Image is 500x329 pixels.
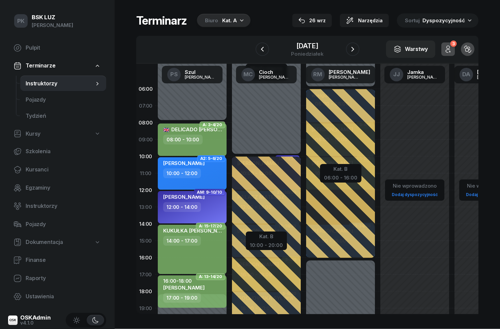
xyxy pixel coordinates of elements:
a: Ustawienia [8,289,106,305]
img: logo-xs@2x.png [8,316,18,325]
div: [DATE] [291,43,323,49]
div: 17:00 [136,266,155,283]
div: Cioch [259,70,291,75]
div: OSKAdmin [20,315,51,321]
div: 16:00 [136,249,155,266]
div: v4.1.0 [20,321,51,325]
div: 09:00 [136,131,155,148]
span: Terminarze [26,61,55,70]
span: Finanse [26,256,101,265]
span: A: 15-17/20 [199,225,222,227]
span: Dokumentacja [26,238,63,247]
a: Kursy [8,126,106,142]
span: Egzaminy [26,184,101,192]
span: [PERSON_NAME] [163,284,205,291]
button: Warstwy [386,40,435,58]
div: 14:00 - 17:00 [163,236,201,246]
a: Pulpit [8,40,106,56]
span: MC [243,72,253,77]
div: [PERSON_NAME] [407,75,440,79]
span: Instruktorzy [26,79,94,88]
span: Sortuj [405,16,421,25]
div: 14:00 [136,216,155,232]
span: KUKUŁKA [PERSON_NAME] [163,227,231,234]
div: 06:00 [136,81,155,98]
div: Nie wprowadzono [389,182,440,190]
a: Terminarze [8,58,106,74]
span: Kursy [26,130,40,138]
a: Raporty [8,270,106,286]
a: Pojazdy [8,216,106,232]
span: A: 13-14/20 [199,276,222,277]
div: poniedziałek [291,51,323,56]
div: Jamka [407,70,440,75]
span: Kursanci [26,165,101,174]
button: 26 wrz [292,14,332,27]
div: [PERSON_NAME] [32,21,73,30]
div: [PERSON_NAME] [329,75,361,79]
span: A2: 5-6/20 [200,158,222,159]
div: Kat. B [250,232,283,241]
div: BSK LUZ [32,15,73,20]
span: Pojazdy [26,95,101,104]
div: 06:00 - 16:00 [324,173,357,181]
span: AM: 9-10/10 [197,192,222,193]
div: [PERSON_NAME] [259,75,291,79]
div: [PERSON_NAME] [329,70,370,75]
div: 12:00 - 14:00 [163,202,201,212]
div: 16:00-18:00 [163,278,205,284]
span: Ustawienia [26,292,101,301]
div: 10:00 - 20:00 [250,241,283,248]
span: Szkolenia [26,147,101,156]
button: Sortuj Dyspozycyjność [397,13,478,28]
div: 08:00 - 10:00 [163,135,203,144]
span: Pulpit [26,44,101,52]
button: Kat. B06:00 - 16:00 [324,165,357,181]
div: 10:00 [136,148,155,165]
span: [PERSON_NAME] [163,194,205,200]
div: 17:00 - 19:00 [163,293,201,303]
div: 10:00 - 12:00 [163,168,201,178]
div: Warstwy [393,45,428,54]
div: 13:00 [136,199,155,216]
a: Tydzień [20,108,106,124]
span: Tydzień [26,112,101,120]
a: RM[PERSON_NAME][PERSON_NAME] [306,66,376,83]
a: Kursanci [8,162,106,178]
span: PS [170,72,178,77]
a: Pojazdy [20,92,106,108]
a: Finanse [8,252,106,268]
span: Pojazdy [26,220,101,229]
a: Egzaminy [8,180,106,196]
div: Kat. A [222,17,237,25]
a: Instruktorzy [20,76,106,92]
div: Kat. B [324,165,357,173]
button: Narzędzia [340,14,389,27]
a: Dodaj dyspozycyjność [389,191,440,198]
span: RM [313,72,322,77]
a: JJJamka[PERSON_NAME] [384,66,445,83]
div: 12:00 [136,182,155,199]
div: Biuro [205,17,218,25]
div: 18:00 [136,283,155,300]
span: Narzędzia [358,17,383,25]
span: A: 3-4/20 [203,124,222,126]
div: 11:00 [136,165,155,182]
div: [PERSON_NAME] [185,75,217,79]
div: 08:00 [136,114,155,131]
span: JJ [393,72,400,77]
span: [PERSON_NAME] [163,160,205,166]
a: PSSzul[PERSON_NAME] [162,66,223,83]
a: Dokumentacja [8,235,106,250]
span: DA [462,72,470,77]
button: 3 [441,43,455,56]
span: DELICADO [PERSON_NAME] [163,126,240,133]
a: MCCioch[PERSON_NAME] [236,66,297,83]
a: Szkolenia [8,143,106,160]
button: Nie wprowadzonoDodaj dyspozycyjność [389,180,440,200]
a: Instruktorzy [8,198,106,214]
button: BiuroKat. A [195,14,251,27]
div: 26 wrz [298,17,326,25]
span: Raporty [26,274,101,283]
div: 19:00 [136,300,155,317]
